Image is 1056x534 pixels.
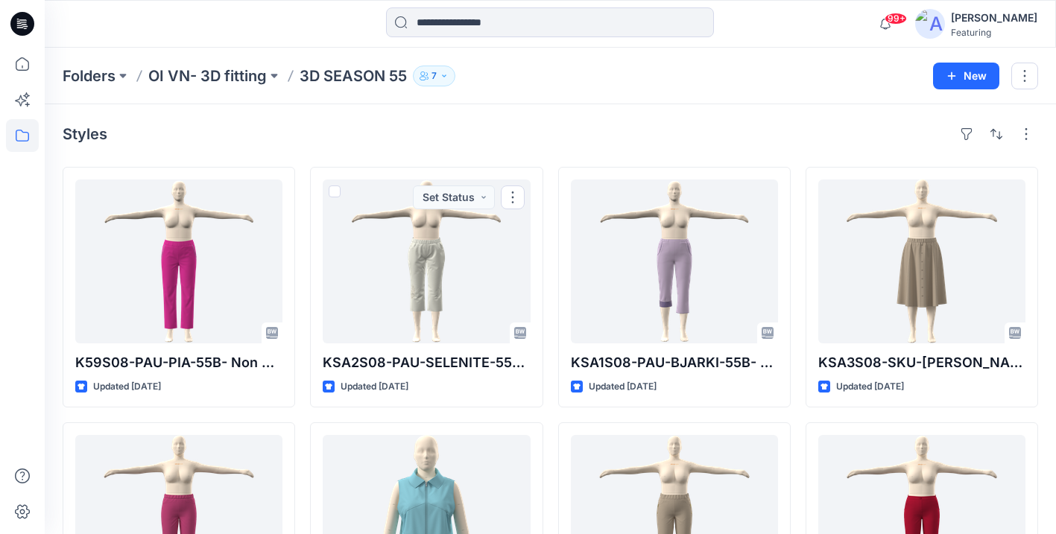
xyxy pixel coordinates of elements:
[836,379,904,395] p: Updated [DATE]
[933,63,999,89] button: New
[818,179,1025,343] a: KSA3S08-SKU-COTTINI-55B-MR-3D Non size42
[413,66,455,86] button: 7
[571,352,778,373] p: KSA1S08-PAU-BJARKI-55B- Non physical
[818,352,1025,373] p: KSA3S08-SKU-[PERSON_NAME]-55B-MR-3D Non size42
[951,9,1037,27] div: [PERSON_NAME]
[431,68,437,84] p: 7
[300,66,407,86] p: 3D SEASON 55
[323,179,530,343] a: KSA2S08-PAU-SELENITE-55B- Non Physical
[571,179,778,343] a: KSA1S08-PAU-BJARKI-55B- Non physical
[63,66,116,86] a: Folders
[93,379,161,395] p: Updated [DATE]
[148,66,267,86] a: OI VN- 3D fitting
[885,13,907,25] span: 99+
[915,9,945,39] img: avatar
[75,179,282,343] a: K59S08-PAU-PIA-55B- Non Physical
[75,352,282,373] p: K59S08-PAU-PIA-55B- Non Physical
[323,352,530,373] p: KSA2S08-PAU-SELENITE-55B- Non Physical
[951,27,1037,38] div: Featuring
[341,379,408,395] p: Updated [DATE]
[589,379,657,395] p: Updated [DATE]
[63,125,107,143] h4: Styles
